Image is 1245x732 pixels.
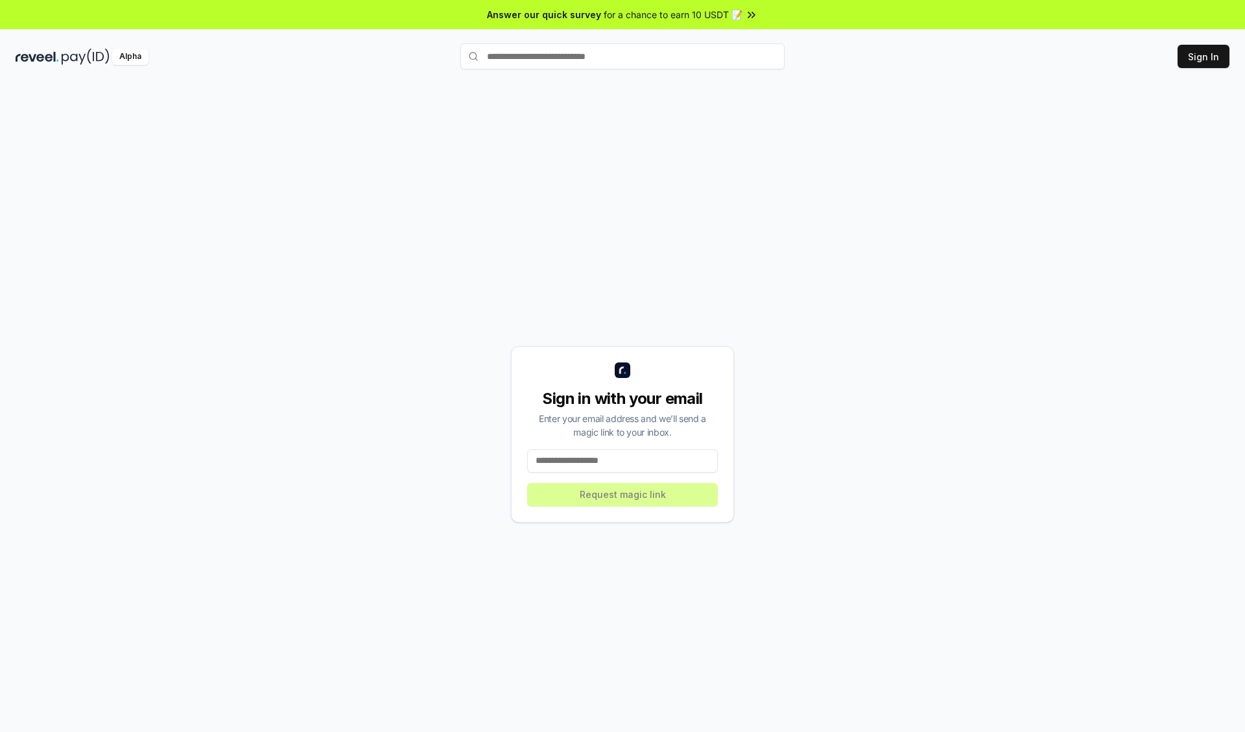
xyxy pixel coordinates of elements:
div: Alpha [112,49,148,65]
img: logo_small [615,362,630,378]
img: reveel_dark [16,49,59,65]
span: Answer our quick survey [487,8,601,21]
span: for a chance to earn 10 USDT 📝 [604,8,742,21]
img: pay_id [62,49,110,65]
div: Sign in with your email [527,388,718,409]
div: Enter your email address and we’ll send a magic link to your inbox. [527,412,718,439]
button: Sign In [1178,45,1229,68]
